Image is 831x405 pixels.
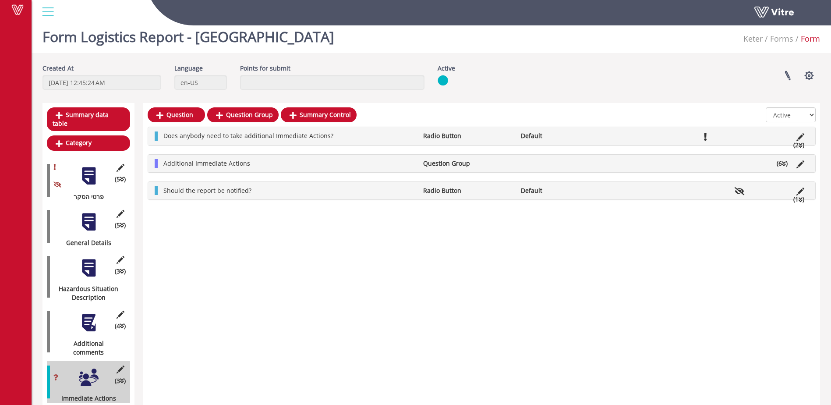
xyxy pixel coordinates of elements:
li: Radio Button [419,186,516,195]
div: Hazardous Situation Description [47,284,124,302]
li: (6 ) [772,159,792,168]
a: Forms [770,33,793,44]
div: Additional comments [47,339,124,357]
li: (2 ) [789,141,809,149]
a: Category [47,135,130,150]
div: פרטי הסקר [47,192,124,201]
label: Created At [42,64,74,73]
li: (1 ) [789,195,809,204]
li: Radio Button [419,131,516,140]
img: yes [438,75,448,86]
span: (5 ) [115,175,126,184]
a: Summary data table [47,107,130,131]
span: Additional Immediate Actions [163,159,250,167]
div: General Details [47,238,124,247]
span: (3 ) [115,377,126,385]
span: (3 ) [115,267,126,276]
div: Immediate Actions [47,394,124,403]
h1: Form Logistics Report - [GEOGRAPHIC_DATA] [42,16,334,53]
a: Question [148,107,205,122]
span: Should the report be notified? [163,186,251,195]
span: Does anybody need to take additional Immediate Actions? [163,131,333,140]
li: Question Group [419,159,516,168]
span: (5 ) [115,221,126,230]
label: Points for submit [240,64,290,73]
li: Default [516,186,614,195]
span: (4 ) [115,322,126,330]
label: Active [438,64,455,73]
a: Question Group [207,107,279,122]
li: Form [793,33,820,45]
li: Default [516,131,614,140]
span: 218 [743,33,763,44]
label: Language [174,64,203,73]
a: Summary Control [281,107,357,122]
